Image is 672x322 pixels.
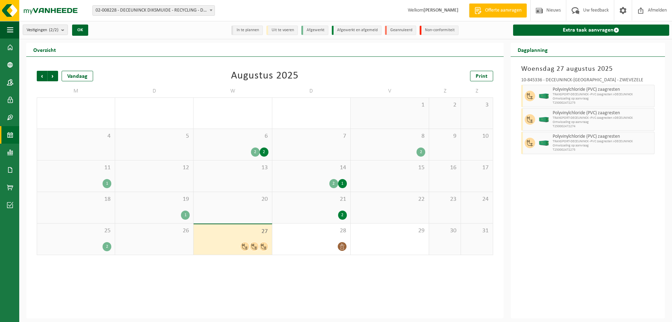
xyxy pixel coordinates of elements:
[115,85,194,97] td: D
[41,196,111,203] span: 18
[197,164,268,172] span: 13
[464,227,489,235] span: 31
[464,132,489,140] span: 10
[119,227,190,235] span: 26
[553,134,652,139] span: Polyvinylchloride (PVC) zaagresten
[231,71,299,81] div: Augustus 2025
[103,242,111,251] div: 2
[119,196,190,203] span: 19
[464,164,489,172] span: 17
[553,97,652,101] span: Omwisseling op aanvraag
[41,164,111,172] span: 11
[553,87,652,93] span: Polyvinylchloride (PVC) zaagresten
[37,85,115,97] td: M
[461,85,493,97] td: Z
[197,196,268,203] span: 20
[433,227,457,235] span: 30
[469,4,527,18] a: Offerte aanvragen
[351,85,429,97] td: V
[464,196,489,203] span: 24
[41,227,111,235] span: 25
[354,132,425,140] span: 8
[301,26,328,35] li: Afgewerkt
[276,196,347,203] span: 21
[48,71,58,81] span: Volgende
[338,179,347,188] div: 1
[72,25,88,36] button: OK
[433,101,457,109] span: 2
[553,93,652,97] span: TRANSPORT-DECEUNINCK -PVC zaagresten >DECEUNINCK
[521,78,654,85] div: 10-845336 - DECEUNINCK-[GEOGRAPHIC_DATA] - ZWEVEZELE
[539,141,549,146] img: HK-XC-40-GN-00
[429,85,461,97] td: Z
[354,227,425,235] span: 29
[464,101,489,109] span: 3
[26,43,63,56] h2: Overzicht
[332,26,381,35] li: Afgewerkt en afgemeld
[476,74,488,79] span: Print
[194,85,272,97] td: W
[92,5,215,16] span: 02-008228 - DECEUNINCK DIKSMUIDE - RECYCLING - DIKSMUIDE
[354,196,425,203] span: 22
[197,132,268,140] span: 6
[62,71,93,81] div: Vandaag
[539,94,549,99] img: HK-XC-40-GN-00
[197,228,268,235] span: 27
[385,26,416,35] li: Geannuleerd
[260,148,268,157] div: 2
[539,117,549,122] img: HK-XC-40-GN-00
[420,26,458,35] li: Non-conformiteit
[338,211,347,220] div: 2
[553,124,652,129] span: T250002472274
[276,227,347,235] span: 28
[181,211,190,220] div: 1
[521,64,654,74] h3: Woensdag 27 augustus 2025
[49,28,58,32] count: (2/2)
[553,116,652,120] span: TRANSPORT-DECEUNINCK -PVC zaagresten >DECEUNINCK
[266,26,298,35] li: Uit te voeren
[329,179,338,188] div: 2
[27,25,58,35] span: Vestigingen
[423,8,458,13] strong: [PERSON_NAME]
[553,110,652,116] span: Polyvinylchloride (PVC) zaagresten
[553,144,652,148] span: Omwisseling op aanvraag
[231,26,263,35] li: In te plannen
[37,71,47,81] span: Vorige
[41,132,111,140] span: 4
[470,71,493,81] a: Print
[276,132,347,140] span: 7
[119,132,190,140] span: 5
[23,25,68,35] button: Vestigingen(2/2)
[251,148,260,157] div: 2
[272,85,351,97] td: D
[416,148,425,157] div: 2
[433,164,457,172] span: 16
[511,43,555,56] h2: Dagplanning
[553,101,652,105] span: T250002472273
[119,164,190,172] span: 12
[354,164,425,172] span: 15
[103,179,111,188] div: 1
[513,25,669,36] a: Extra taak aanvragen
[433,196,457,203] span: 23
[93,6,215,15] span: 02-008228 - DECEUNINCK DIKSMUIDE - RECYCLING - DIKSMUIDE
[433,132,457,140] span: 9
[553,148,652,152] span: T250002472275
[483,7,523,14] span: Offerte aanvragen
[553,120,652,124] span: Omwisseling op aanvraag
[3,307,117,322] iframe: chat widget
[553,139,652,144] span: TRANSPORT-DECEUNINCK -PVC zaagresten >DECEUNINCK
[276,164,347,172] span: 14
[354,101,425,109] span: 1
